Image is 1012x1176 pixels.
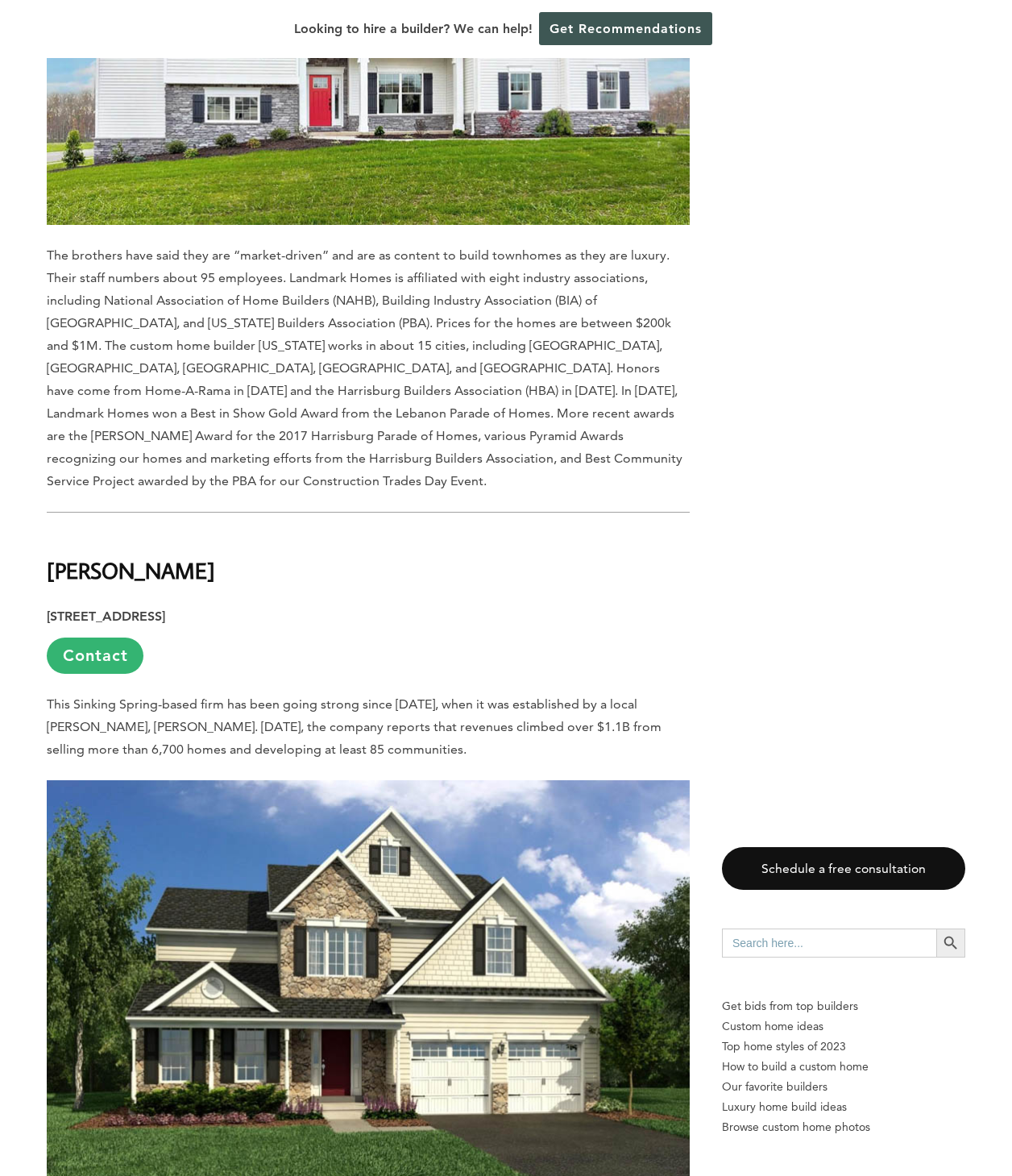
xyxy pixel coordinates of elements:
strong: [STREET_ADDRESS] [47,609,165,624]
a: Browse custom home photos [722,1117,965,1137]
iframe: Drift Widget Chat Controller [931,1095,993,1157]
a: How to build a custom home [722,1057,965,1077]
a: Contact [47,638,143,674]
a: Schedule a free consultation [722,847,965,890]
span: The brothers have said they are “market-driven” and are as content to build townhomes as they are... [47,247,682,488]
span: This Sinking Spring-based firm has been going strong since [DATE], when it was established by a l... [47,696,662,757]
p: Get bids from top builders [722,996,965,1016]
a: Luxury home build ideas [722,1097,965,1117]
input: Search here... [722,929,936,958]
svg: Search [942,934,960,952]
a: Our favorite builders [722,1077,965,1097]
a: Top home styles of 2023 [722,1037,965,1057]
b: [PERSON_NAME] [47,556,215,584]
a: Custom home ideas [722,1016,965,1037]
a: Get Recommendations [539,12,712,45]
